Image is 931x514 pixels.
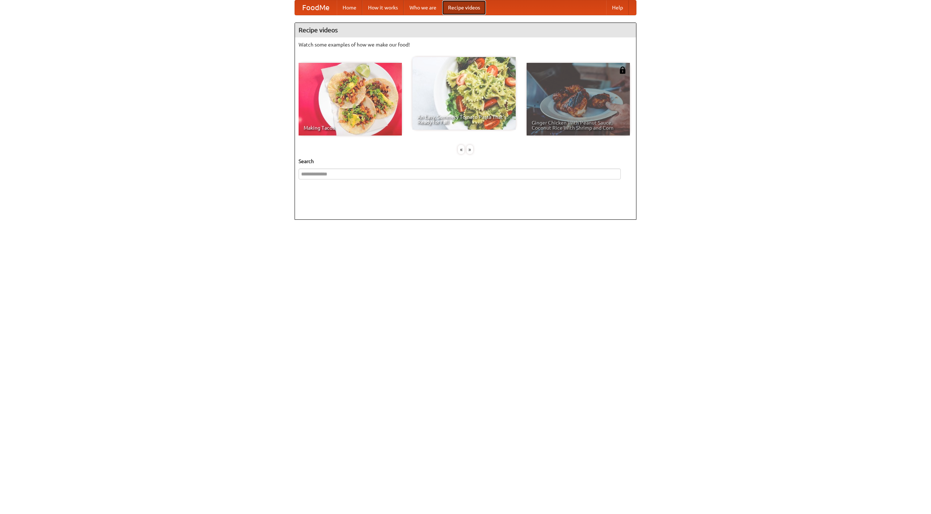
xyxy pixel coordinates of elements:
a: Home [337,0,362,15]
span: An Easy, Summery Tomato Pasta That's Ready for Fall [417,114,511,125]
a: How it works [362,0,404,15]
span: Making Tacos [304,125,397,130]
a: Recipe videos [442,0,486,15]
h5: Search [299,158,632,165]
img: 483408.png [619,66,626,74]
p: Watch some examples of how we make our food! [299,41,632,48]
div: « [458,145,464,154]
a: Making Tacos [299,63,402,135]
h4: Recipe videos [295,23,636,37]
div: » [467,145,473,154]
a: Help [606,0,629,15]
a: Who we are [404,0,442,15]
a: An Easy, Summery Tomato Pasta That's Ready for Fall [412,57,516,130]
a: FoodMe [295,0,337,15]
